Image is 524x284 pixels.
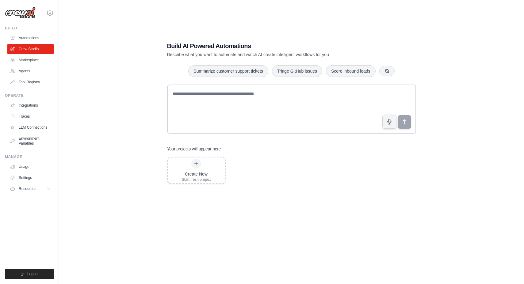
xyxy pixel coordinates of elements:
a: Traces [7,112,54,121]
a: Crew Studio [7,44,54,54]
a: LLM Connections [7,123,54,132]
button: Logout [5,269,54,279]
a: Agents [7,66,54,76]
button: Click to speak your automation idea [382,115,396,129]
button: Get new suggestions [379,66,395,76]
a: Tool Registry [7,77,54,87]
button: Summarize customer support tickets [188,65,268,77]
p: Describe what you want to automate and watch AI create intelligent workflows for you [167,51,373,58]
h3: Your projects will appear here [167,146,221,152]
a: Automations [7,33,54,43]
a: Marketplace [7,55,54,65]
button: Score inbound leads [326,65,376,77]
span: Resources [19,186,36,191]
iframe: Chat Widget [493,255,524,284]
a: Environment Variables [7,134,54,148]
div: Build [5,26,54,31]
span: Logout [27,271,39,276]
h1: Build AI Powered Automations [167,42,373,50]
div: Create New [182,171,211,177]
div: Manage [5,154,54,159]
button: Triage GitHub issues [272,65,322,77]
img: Logo [5,7,36,19]
a: Settings [7,173,54,183]
div: Start fresh project [182,177,211,182]
div: Operate [5,93,54,98]
a: Integrations [7,100,54,110]
button: Resources [7,184,54,194]
a: Usage [7,162,54,172]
